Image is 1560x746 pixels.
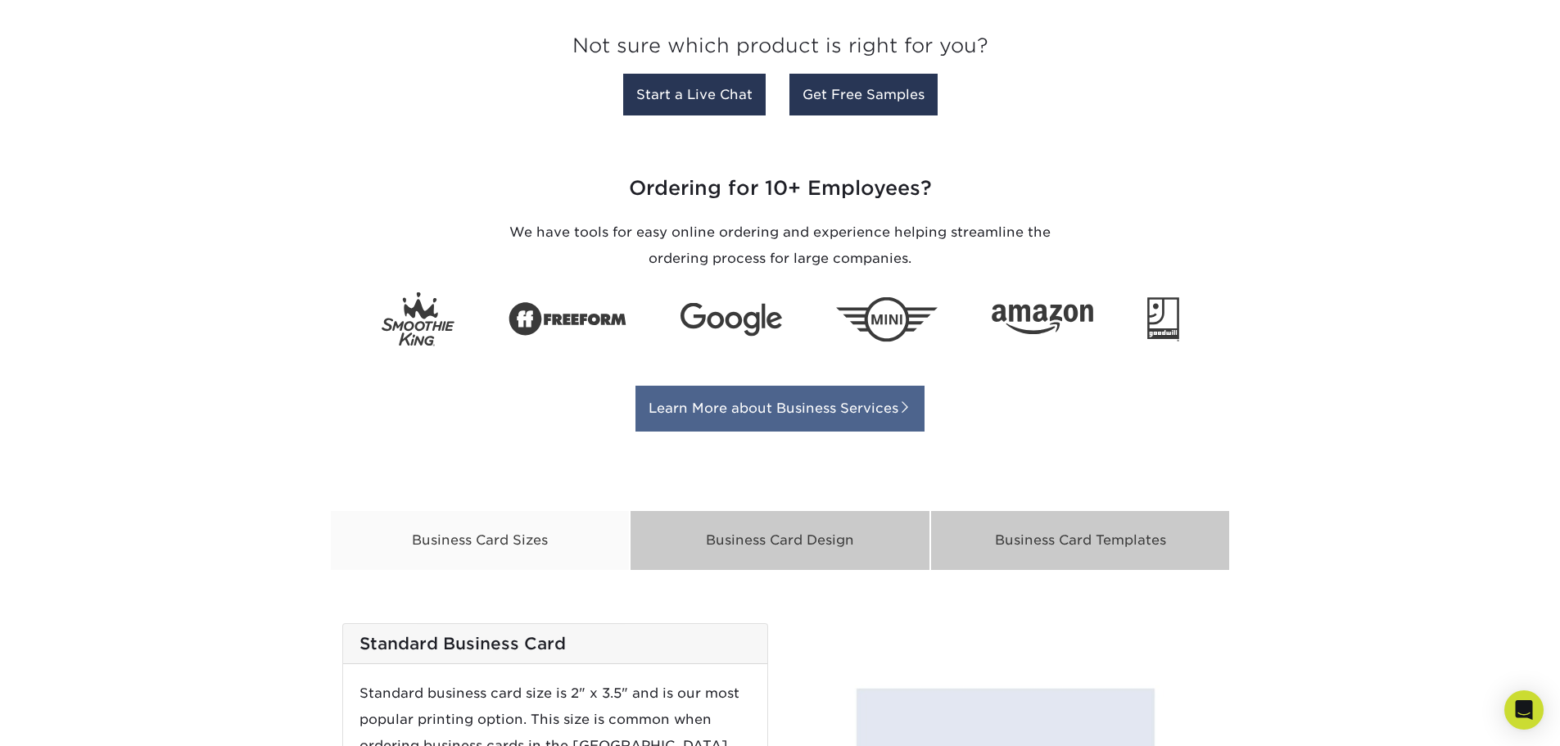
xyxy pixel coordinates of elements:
p: We have tools for easy online ordering and experience helping streamline the ordering process for... [494,219,1067,272]
img: Freeform [509,293,626,346]
div: Business Card Design [630,510,930,571]
a: Learn More about Business Services [635,386,925,432]
div: Business Card Templates [930,510,1231,571]
div: Open Intercom Messenger [1504,690,1544,730]
img: Mini [836,296,938,341]
a: Get Free Samples [789,74,938,115]
img: Goodwill [1147,297,1179,341]
iframe: Google Customer Reviews [4,696,139,740]
img: Google [681,302,782,336]
a: Start a Live Chat [623,74,766,115]
img: Smoothie King [382,292,454,346]
h3: Ordering for 10+ Employees? [301,164,1259,214]
h5: Standard Business Card [359,634,751,653]
h3: Not sure which product is right for you? [342,21,1219,78]
img: Amazon [992,304,1093,335]
div: Business Card Sizes [330,510,631,571]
